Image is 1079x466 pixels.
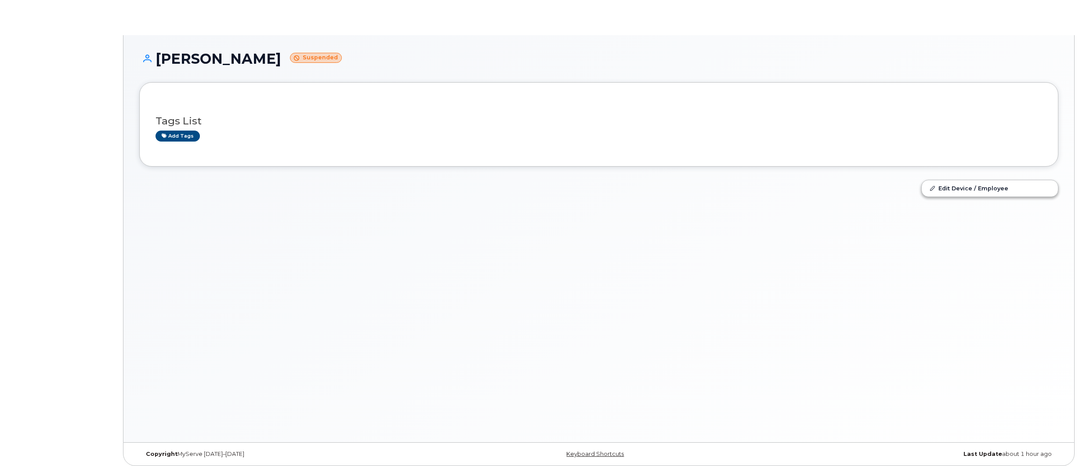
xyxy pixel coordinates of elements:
[963,451,1002,457] strong: Last Update
[752,451,1058,458] div: about 1 hour ago
[139,51,1058,66] h1: [PERSON_NAME]
[156,131,200,142] a: Add tags
[156,116,1042,127] h3: Tags List
[922,180,1058,196] a: Edit Device / Employee
[290,53,342,63] small: Suspended
[146,451,177,457] strong: Copyright
[139,451,445,458] div: MyServe [DATE]–[DATE]
[566,451,624,457] a: Keyboard Shortcuts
